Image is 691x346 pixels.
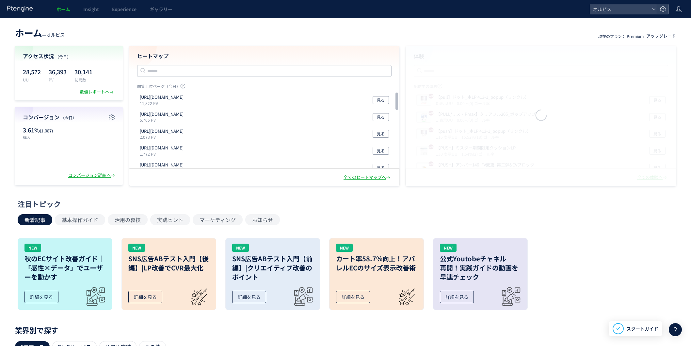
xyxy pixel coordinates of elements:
[591,4,649,14] span: オルビス
[74,66,92,77] p: 30,141
[440,291,474,303] div: 詳細を見る
[140,100,186,106] p: 11,822 PV
[112,6,137,12] span: Experience
[137,52,392,60] h4: ヒートマップ
[128,244,145,252] div: NEW
[232,244,249,252] div: NEW
[150,6,172,12] span: ギャラリー
[61,115,76,120] span: （今日）
[49,77,67,82] p: PV
[15,26,42,39] span: ホーム
[373,113,389,121] button: 見る
[373,147,389,155] button: 見る
[140,128,184,134] p: https://pr.orbis.co.jp/cosmetics/udot/410-12
[80,89,115,95] div: 数値レポートへ
[344,174,392,181] div: 全てのヒートマップへ
[377,164,385,172] span: 見る
[15,328,676,332] p: 業界別で探す
[140,162,184,168] p: https://pr.orbis.co.jp/special/04
[433,238,528,310] a: NEW公式Youtobeチャネル再開！実践ガイドの動画を早速チェック詳細を見る
[150,214,190,225] button: 実践ヒント
[55,54,71,59] span: （今日）
[40,128,53,134] span: (1,087)
[377,113,385,121] span: 見る
[232,254,313,282] h3: SNS広告ABテスト入門【前編】|クリエイティブ改善のポイント
[377,147,385,155] span: 見る
[232,291,266,303] div: 詳細を見る
[377,130,385,138] span: 見る
[140,94,184,100] p: https://orbis.co.jp/order/thanks
[18,238,112,310] a: NEW秋のECサイト改善ガイド｜「感性×データ」でユーザーを動かす詳細を見る
[373,130,389,138] button: 見る
[128,254,209,272] h3: SNS広告ABテスト入門【後編】|LP改善でCVR最大化
[646,33,676,39] div: アップグレード
[23,66,41,77] p: 28,572
[336,254,417,272] h3: カート率58.7%向上！アパレルECのサイズ表示改善術
[108,214,148,225] button: 活用の裏技
[18,199,670,209] div: 注目トピック
[373,96,389,104] button: 見る
[24,291,58,303] div: 詳細を見る
[373,164,389,172] button: 見る
[245,214,280,225] button: お知らせ
[56,6,70,12] span: ホーム
[140,151,186,157] p: 1,772 PV
[24,244,41,252] div: NEW
[140,111,184,117] p: https://pr.orbis.co.jp/cosmetics/clearful/331
[140,168,186,174] p: 1,408 PV
[440,254,521,282] h3: 公式Youtobeチャネル 再開！実践ガイドの動画を 早速チェック
[23,77,41,82] p: UU
[128,291,162,303] div: 詳細を見る
[49,66,67,77] p: 36,393
[121,238,216,310] a: NEWSNS広告ABテスト入門【後編】|LP改善でCVR最大化詳細を見る
[23,134,66,140] p: 購入
[137,83,392,92] p: 閲覧上位ページ（今日）
[46,31,65,38] span: オルビス
[626,325,658,332] span: スタートガイド
[18,214,52,225] button: 新着記事
[140,134,186,140] p: 2,078 PV
[15,26,65,39] div: —
[329,238,424,310] a: NEWカート率58.7%向上！アパレルECのサイズ表示改善術詳細を見る
[598,33,644,39] p: 現在のプラン： Premium
[336,291,370,303] div: 詳細を見る
[336,244,353,252] div: NEW
[83,6,99,12] span: Insight
[68,172,116,179] div: コンバージョン詳細へ
[23,52,115,60] h4: アクセス状況
[74,77,92,82] p: 訪問数
[440,244,457,252] div: NEW
[377,96,385,104] span: 見る
[225,238,320,310] a: NEWSNS広告ABテスト入門【前編】|クリエイティブ改善のポイント詳細を見る
[24,254,105,282] h3: 秋のECサイト改善ガイド｜「感性×データ」でユーザーを動かす
[23,126,66,134] p: 3.61%
[140,117,186,123] p: 5,705 PV
[55,214,105,225] button: 基本操作ガイド
[193,214,243,225] button: マーケティング
[23,113,115,121] h4: コンバージョン
[140,145,184,151] p: https://pr.orbis.co.jp/cosmetics/u/100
